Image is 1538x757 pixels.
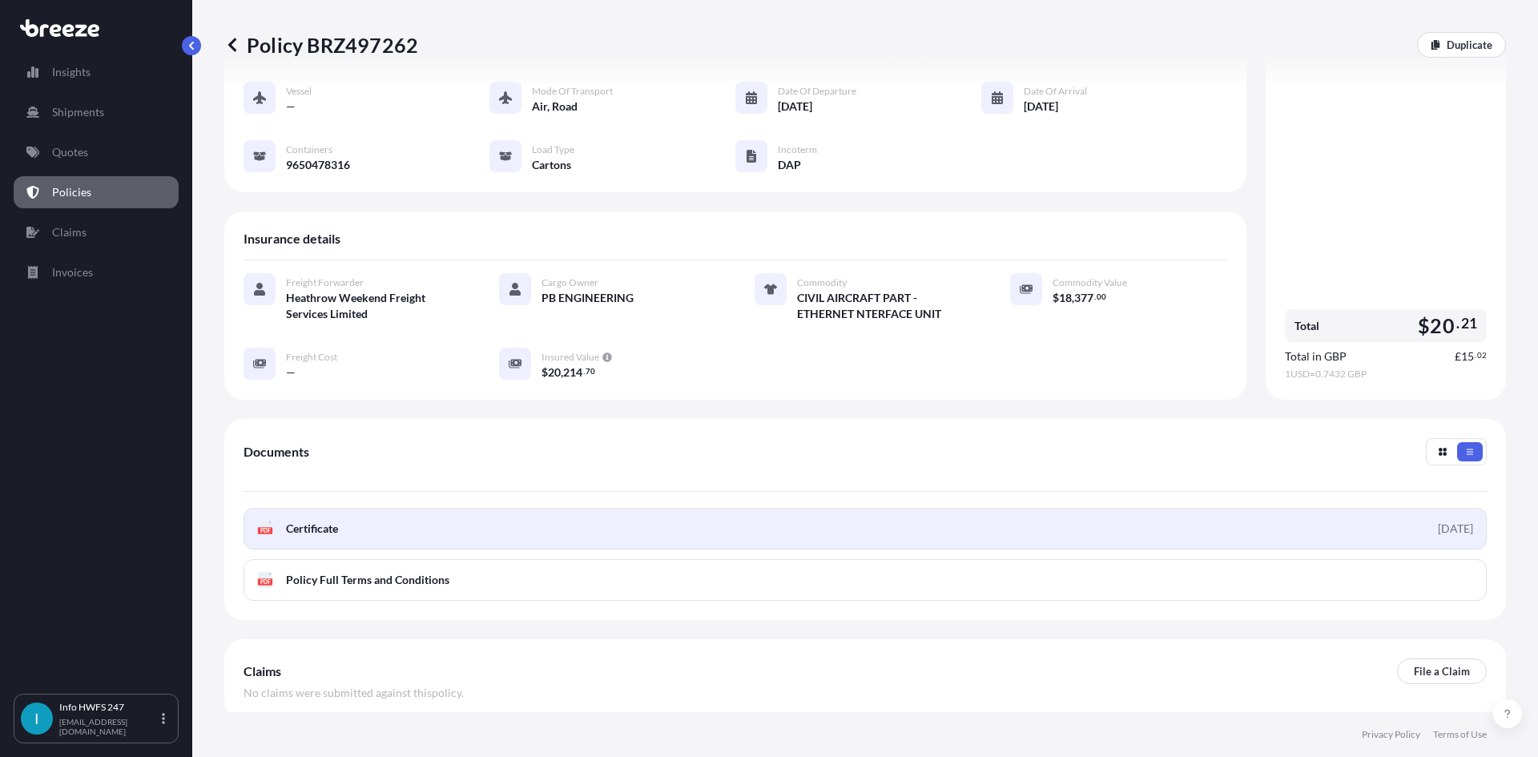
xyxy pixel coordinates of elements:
[286,143,332,156] span: Containers
[52,64,91,80] p: Insights
[244,508,1487,550] a: PDFCertificate[DATE]
[561,367,563,378] span: ,
[1053,276,1127,289] span: Commodity Value
[1447,37,1492,53] p: Duplicate
[1072,292,1074,304] span: ,
[52,224,87,240] p: Claims
[563,367,582,378] span: 214
[1418,316,1430,336] span: $
[1438,521,1473,537] div: [DATE]
[1053,292,1059,304] span: $
[52,104,104,120] p: Shipments
[286,276,364,289] span: Freight Forwarder
[1285,348,1347,364] span: Total in GBP
[1456,319,1459,328] span: .
[14,256,179,288] a: Invoices
[260,579,271,585] text: PDF
[286,521,338,537] span: Certificate
[1285,368,1487,381] span: 1 USD = 0.7432 GBP
[1094,294,1096,300] span: .
[1417,32,1506,58] a: Duplicate
[244,231,340,247] span: Insurance details
[1294,318,1319,334] span: Total
[586,368,595,374] span: 70
[14,96,179,128] a: Shipments
[59,717,159,736] p: [EMAIL_ADDRESS][DOMAIN_NAME]
[1397,658,1487,684] a: File a Claim
[1024,85,1087,98] span: Date of Arrival
[286,290,461,322] span: Heathrow Weekend Freight Services Limited
[1024,99,1058,115] span: [DATE]
[532,143,574,156] span: Load Type
[797,276,847,289] span: Commodity
[542,351,599,364] span: Insured Value
[1455,351,1461,362] span: £
[797,290,972,322] span: CIVIL AIRCRAFT PART - ETHERNET NTERFACE UNIT
[532,157,571,173] span: Cartons
[1461,351,1474,362] span: 15
[1059,292,1072,304] span: 18
[59,701,159,714] p: Info HWFS 247
[778,99,812,115] span: [DATE]
[1461,319,1477,328] span: 21
[583,368,585,374] span: .
[52,184,91,200] p: Policies
[1362,728,1420,741] a: Privacy Policy
[532,85,613,98] span: Mode of Transport
[542,276,598,289] span: Cargo Owner
[286,364,296,381] span: —
[286,351,337,364] span: Freight Cost
[14,216,179,248] a: Claims
[548,367,561,378] span: 20
[52,144,88,160] p: Quotes
[260,528,271,534] text: PDF
[244,444,309,460] span: Documents
[286,99,296,115] span: —
[286,157,350,173] span: 9650478316
[14,176,179,208] a: Policies
[244,685,464,701] span: No claims were submitted against this policy .
[1414,663,1470,679] p: File a Claim
[224,32,418,58] p: Policy BRZ497262
[52,264,93,280] p: Invoices
[1475,352,1476,358] span: .
[286,85,312,98] span: Vessel
[542,367,548,378] span: $
[1097,294,1106,300] span: 00
[778,143,817,156] span: Incoterm
[244,663,281,679] span: Claims
[1477,352,1487,358] span: 02
[14,136,179,168] a: Quotes
[286,572,449,588] span: Policy Full Terms and Conditions
[1430,316,1454,336] span: 20
[14,56,179,88] a: Insights
[34,711,39,727] span: I
[542,290,634,306] span: PB ENGINEERING
[1074,292,1093,304] span: 377
[1433,728,1487,741] a: Terms of Use
[532,99,578,115] span: Air, Road
[244,559,1487,601] a: PDFPolicy Full Terms and Conditions
[778,85,856,98] span: Date of Departure
[778,157,801,173] span: DAP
